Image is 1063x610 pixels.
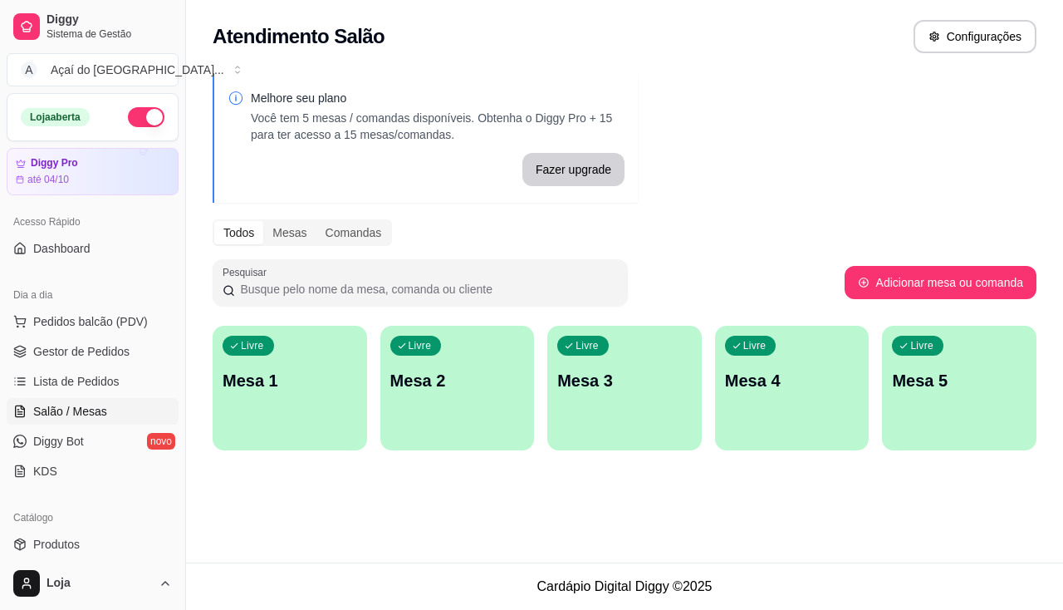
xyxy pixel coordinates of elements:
[33,433,84,450] span: Diggy Bot
[914,20,1036,53] button: Configurações
[882,326,1036,450] button: LivreMesa 5
[7,53,179,86] button: Select a team
[33,403,107,420] span: Salão / Mesas
[715,326,870,450] button: LivreMesa 4
[892,369,1026,392] p: Mesa 5
[47,27,172,41] span: Sistema de Gestão
[316,221,391,244] div: Comandas
[7,531,179,558] a: Produtos
[214,221,263,244] div: Todos
[33,373,120,390] span: Lista de Pedidos
[725,369,860,392] p: Mesa 4
[522,153,625,186] button: Fazer upgrade
[241,339,264,352] p: Livre
[547,326,702,450] button: LivreMesa 3
[33,313,148,330] span: Pedidos balcão (PDV)
[21,108,90,126] div: Loja aberta
[7,458,179,485] a: KDS
[910,339,933,352] p: Livre
[7,209,179,235] div: Acesso Rápido
[51,61,224,78] div: Açaí do [GEOGRAPHIC_DATA] ...
[7,563,179,603] button: Loja
[33,343,130,360] span: Gestor de Pedidos
[251,90,625,106] p: Melhore seu plano
[7,308,179,335] button: Pedidos balcão (PDV)
[128,107,164,127] button: Alterar Status
[557,369,692,392] p: Mesa 3
[845,266,1036,299] button: Adicionar mesa ou comanda
[21,61,37,78] span: A
[7,398,179,425] a: Salão / Mesas
[7,235,179,262] a: Dashboard
[7,148,179,195] a: Diggy Proaté 04/10
[263,221,316,244] div: Mesas
[33,536,80,553] span: Produtos
[27,173,69,186] article: até 04/10
[223,265,272,279] label: Pesquisar
[213,23,385,50] h2: Atendimento Salão
[7,7,179,47] a: DiggySistema de Gestão
[223,369,357,392] p: Mesa 1
[7,368,179,395] a: Lista de Pedidos
[213,326,367,450] button: LivreMesa 1
[7,428,179,455] a: Diggy Botnovo
[47,12,172,27] span: Diggy
[390,369,525,392] p: Mesa 2
[33,463,57,480] span: KDS
[31,157,78,170] article: Diggy Pro
[186,563,1063,610] footer: Cardápio Digital Diggy © 2025
[7,504,179,531] div: Catálogo
[47,576,152,591] span: Loja
[380,326,535,450] button: LivreMesa 2
[7,282,179,308] div: Dia a dia
[743,339,767,352] p: Livre
[409,339,432,352] p: Livre
[7,338,179,365] a: Gestor de Pedidos
[576,339,599,352] p: Livre
[33,240,91,257] span: Dashboard
[235,281,618,298] input: Pesquisar
[251,110,625,143] p: Você tem 5 mesas / comandas disponíveis. Obtenha o Diggy Pro + 15 para ter acesso a 15 mesas/coma...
